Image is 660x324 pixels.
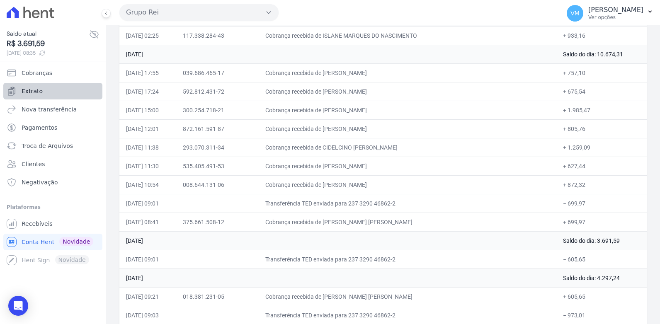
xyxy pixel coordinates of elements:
td: [DATE] 11:38 [119,138,176,157]
td: 039.686.465-17 [176,63,259,82]
td: [DATE] 17:24 [119,82,176,101]
td: [DATE] 11:30 [119,157,176,175]
span: Nova transferência [22,105,77,114]
a: Recebíveis [3,215,102,232]
td: + 872,32 [556,175,647,194]
td: + 805,76 [556,119,647,138]
td: Cobrança recebida de ISLANE MARQUES DO NASCIMENTO [259,26,556,45]
a: Conta Hent Novidade [3,234,102,250]
button: VM [PERSON_NAME] Ver opções [560,2,660,25]
td: 592.812.431-72 [176,82,259,101]
td: [DATE] 09:01 [119,194,176,213]
a: Extrato [3,83,102,99]
td: Cobrança recebida de [PERSON_NAME] [PERSON_NAME] [259,213,556,231]
td: Cobrança recebida de [PERSON_NAME] [259,119,556,138]
a: Nova transferência [3,101,102,118]
a: Clientes [3,156,102,172]
span: Cobranças [22,69,52,77]
td: 293.070.311-34 [176,138,259,157]
td: 535.405.491-53 [176,157,259,175]
td: 375.661.508-12 [176,213,259,231]
span: Novidade [59,237,93,246]
td: [DATE] 08:41 [119,213,176,231]
td: Saldo do dia: 10.674,31 [556,45,647,63]
td: [DATE] 15:00 [119,101,176,119]
td: Cobrança recebida de [PERSON_NAME] [259,175,556,194]
td: 300.254.718-21 [176,101,259,119]
td: + 675,54 [556,82,647,101]
td: [DATE] 02:25 [119,26,176,45]
td: [DATE] [119,45,556,63]
td: [DATE] 12:01 [119,119,176,138]
td: [DATE] 09:21 [119,287,176,306]
span: VM [570,10,580,16]
td: [DATE] 17:55 [119,63,176,82]
span: Extrato [22,87,43,95]
a: Cobranças [3,65,102,81]
td: Cobrança recebida de [PERSON_NAME] [259,101,556,119]
span: Recebíveis [22,220,53,228]
td: + 1.985,47 [556,101,647,119]
td: Saldo do dia: 4.297,24 [556,268,647,287]
span: Clientes [22,160,45,168]
td: + 757,10 [556,63,647,82]
span: Troca de Arquivos [22,142,73,150]
td: Cobrança recebida de [PERSON_NAME] [259,63,556,82]
a: Troca de Arquivos [3,138,102,154]
td: Cobrança recebida de [PERSON_NAME] [PERSON_NAME] [259,287,556,306]
td: Cobrança recebida de [PERSON_NAME] [259,82,556,101]
td: − 605,65 [556,250,647,268]
td: Cobrança recebida de [PERSON_NAME] [259,157,556,175]
td: 117.338.284-43 [176,26,259,45]
td: Transferência TED enviada para 237 3290 46862-2 [259,250,556,268]
td: [DATE] [119,268,556,287]
button: Grupo Rei [119,4,279,21]
a: Negativação [3,174,102,191]
div: Open Intercom Messenger [8,296,28,316]
td: [DATE] [119,231,556,250]
td: [DATE] 10:54 [119,175,176,194]
td: [DATE] 09:01 [119,250,176,268]
nav: Sidebar [7,65,99,268]
td: + 933,16 [556,26,647,45]
span: [DATE] 08:35 [7,49,89,57]
td: Cobrança recebida de CIDELCINO [PERSON_NAME] [259,138,556,157]
p: [PERSON_NAME] [588,6,643,14]
a: Pagamentos [3,119,102,136]
div: Plataformas [7,202,99,212]
td: 008.644.131-06 [176,175,259,194]
td: Saldo do dia: 3.691,59 [556,231,647,250]
p: Ver opções [588,14,643,21]
td: 018.381.231-05 [176,287,259,306]
td: + 699,97 [556,213,647,231]
span: Pagamentos [22,123,57,132]
td: + 627,44 [556,157,647,175]
td: 872.161.591-87 [176,119,259,138]
td: + 605,65 [556,287,647,306]
td: Transferência TED enviada para 237 3290 46862-2 [259,194,556,213]
td: + 1.259,09 [556,138,647,157]
span: Negativação [22,178,58,186]
span: Conta Hent [22,238,54,246]
span: Saldo atual [7,29,89,38]
span: R$ 3.691,59 [7,38,89,49]
td: − 699,97 [556,194,647,213]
